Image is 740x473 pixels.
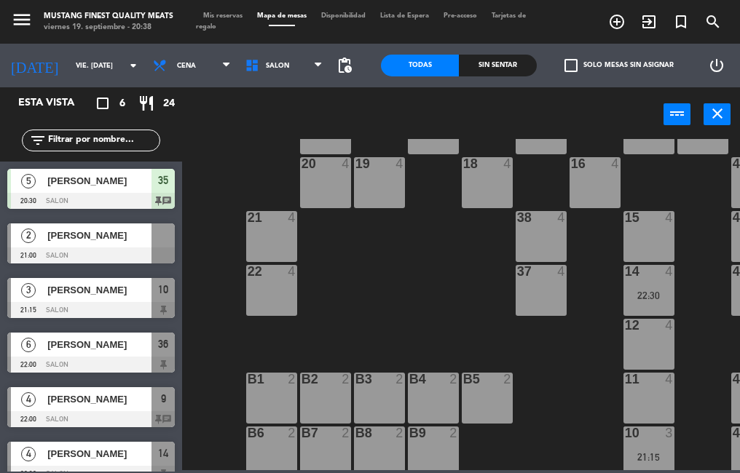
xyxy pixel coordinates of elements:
[314,12,373,19] span: Disponibilidad
[21,392,36,407] span: 4
[355,157,356,170] div: 19
[459,55,537,76] div: Sin sentar
[21,228,36,243] span: 2
[704,13,722,31] i: search
[288,426,296,440] div: 2
[373,12,436,19] span: Lista de Espera
[29,132,47,149] i: filter_list
[623,290,674,301] div: 22:30
[409,373,410,386] div: B4
[557,211,566,224] div: 4
[288,211,296,224] div: 4
[47,446,151,461] span: [PERSON_NAME]
[665,265,674,278] div: 4
[21,338,36,352] span: 6
[47,228,151,243] span: [PERSON_NAME]
[665,426,674,440] div: 3
[665,211,674,224] div: 4
[449,373,458,386] div: 2
[665,319,674,332] div: 4
[336,57,353,74] span: pending_actions
[250,12,314,19] span: Mapa de mesas
[158,335,168,353] span: 36
[709,105,726,122] i: close
[409,426,410,440] div: B9
[625,211,626,224] div: 15
[342,373,350,386] div: 2
[463,157,464,170] div: 18
[708,57,725,74] i: power_settings_new
[665,373,674,386] div: 4
[449,426,458,440] div: 2
[47,282,151,298] span: [PERSON_NAME]
[625,319,626,332] div: 12
[302,157,302,170] div: 20
[669,105,686,122] i: power_input
[463,373,464,386] div: B5
[571,157,572,170] div: 16
[47,337,151,352] span: [PERSON_NAME]
[138,95,155,112] i: restaurant
[47,391,151,407] span: [PERSON_NAME]
[704,103,731,125] button: close
[355,373,356,386] div: B3
[44,11,173,22] div: Mustang Finest Quality Meats
[288,373,296,386] div: 2
[672,13,690,31] i: turned_in_not
[266,62,289,70] span: SALON
[161,390,166,408] span: 9
[11,9,33,31] i: menu
[47,132,160,148] input: Filtrar por nombre...
[611,157,620,170] div: 4
[557,265,566,278] div: 4
[625,265,626,278] div: 14
[125,57,142,74] i: arrow_drop_down
[342,157,350,170] div: 4
[625,373,626,386] div: 11
[640,13,658,31] i: exit_to_app
[47,173,151,188] span: [PERSON_NAME]
[21,447,36,461] span: 4
[302,373,302,386] div: B2
[302,426,302,440] div: B7
[625,426,626,440] div: 10
[395,373,404,386] div: 2
[158,281,168,298] span: 10
[395,426,404,440] div: 2
[288,265,296,278] div: 4
[381,55,459,76] div: Todas
[503,373,512,386] div: 2
[342,426,350,440] div: 2
[119,95,125,112] span: 6
[158,445,168,462] span: 14
[355,426,356,440] div: B8
[564,59,578,72] span: check_box_outline_blank
[21,174,36,188] span: 5
[517,265,518,278] div: 37
[395,157,404,170] div: 4
[517,211,518,224] div: 38
[163,95,175,112] span: 24
[158,172,168,189] span: 35
[564,59,674,72] label: Solo mesas sin asignar
[196,12,250,19] span: Mis reservas
[623,452,674,462] div: 21:15
[436,12,484,19] span: Pre-acceso
[7,95,105,112] div: Esta vista
[21,283,36,298] span: 3
[608,13,626,31] i: add_circle_outline
[177,62,196,70] span: Cena
[44,22,173,33] div: viernes 19. septiembre - 20:38
[11,9,33,35] button: menu
[664,103,690,125] button: power_input
[503,157,512,170] div: 4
